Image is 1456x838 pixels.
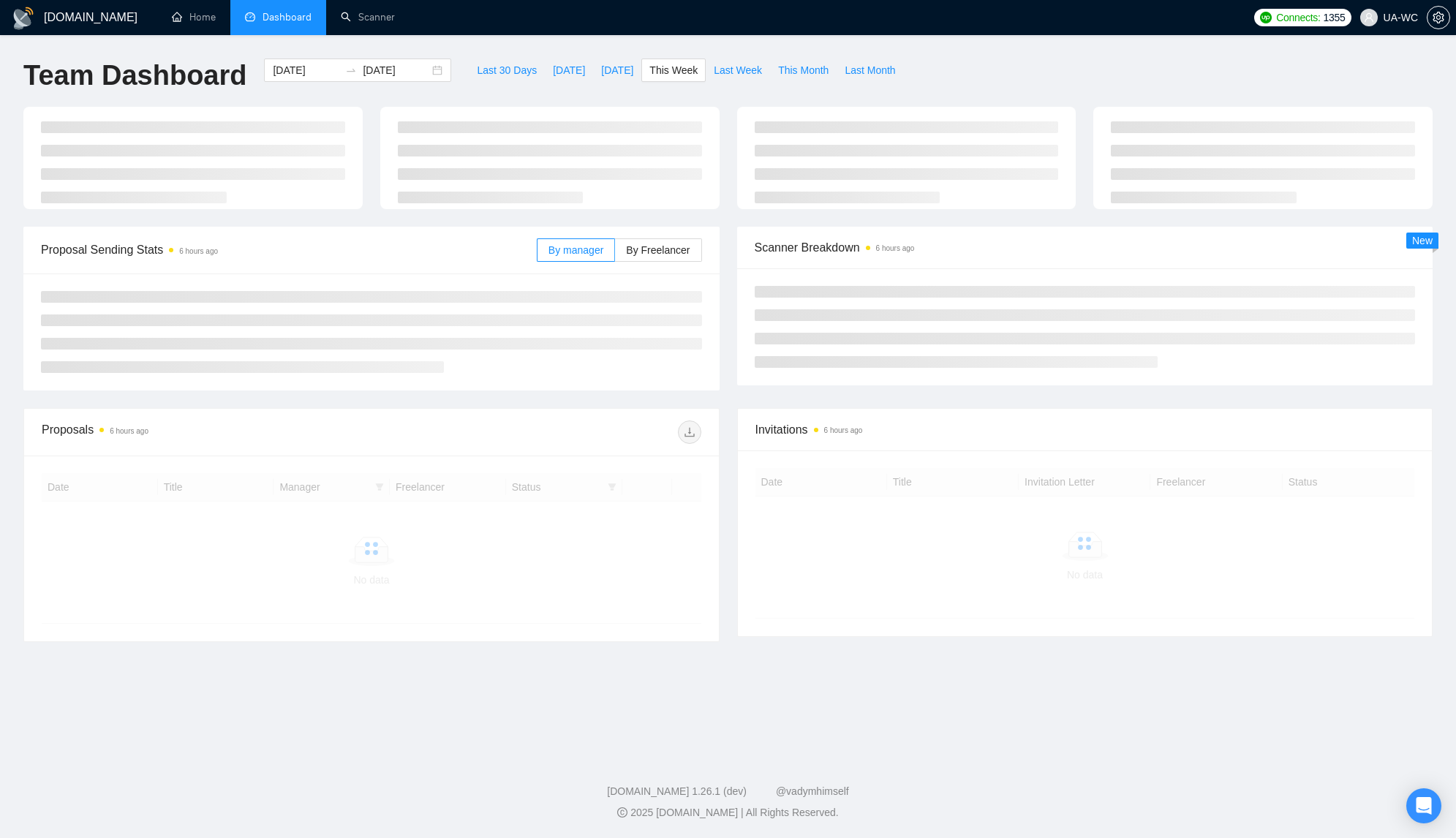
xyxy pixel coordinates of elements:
div: Open Intercom Messenger [1406,788,1441,823]
span: Proposal Sending Stats [41,241,537,259]
a: homeHome [172,11,216,23]
time: 6 hours ago [824,426,863,434]
a: @vadymhimself [776,785,849,797]
button: This Week [641,58,706,82]
button: [DATE] [593,58,641,82]
span: Last Month [845,62,895,78]
button: Last Week [706,58,770,82]
span: 1355 [1324,10,1346,26]
button: This Month [770,58,837,82]
span: [DATE] [553,62,585,78]
span: swap-right [345,64,357,76]
div: Proposals [42,420,371,444]
span: Dashboard [263,11,312,23]
span: This Month [778,62,829,78]
span: setting [1427,12,1449,23]
input: Start date [273,62,339,78]
span: New [1412,235,1433,246]
a: setting [1427,12,1450,23]
button: Last Month [837,58,903,82]
span: Last Week [714,62,762,78]
div: 2025 [DOMAIN_NAME] | All Rights Reserved. [12,805,1444,820]
span: dashboard [245,12,255,22]
span: By manager [548,244,603,256]
button: Last 30 Days [469,58,545,82]
span: copyright [617,807,627,818]
span: Last 30 Days [477,62,537,78]
span: This Week [649,62,698,78]
a: searchScanner [341,11,395,23]
span: Connects: [1276,10,1320,26]
input: End date [363,62,429,78]
button: setting [1427,6,1450,29]
span: Invitations [755,420,1415,439]
span: to [345,64,357,76]
span: [DATE] [601,62,633,78]
img: logo [12,7,35,30]
button: [DATE] [545,58,593,82]
time: 6 hours ago [876,244,915,252]
span: Scanner Breakdown [755,238,1416,257]
h1: Team Dashboard [23,58,246,93]
a: [DOMAIN_NAME] 1.26.1 (dev) [607,785,747,797]
time: 6 hours ago [179,247,218,255]
span: user [1364,12,1374,23]
span: By Freelancer [626,244,690,256]
img: upwork-logo.png [1260,12,1272,23]
time: 6 hours ago [110,427,148,435]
